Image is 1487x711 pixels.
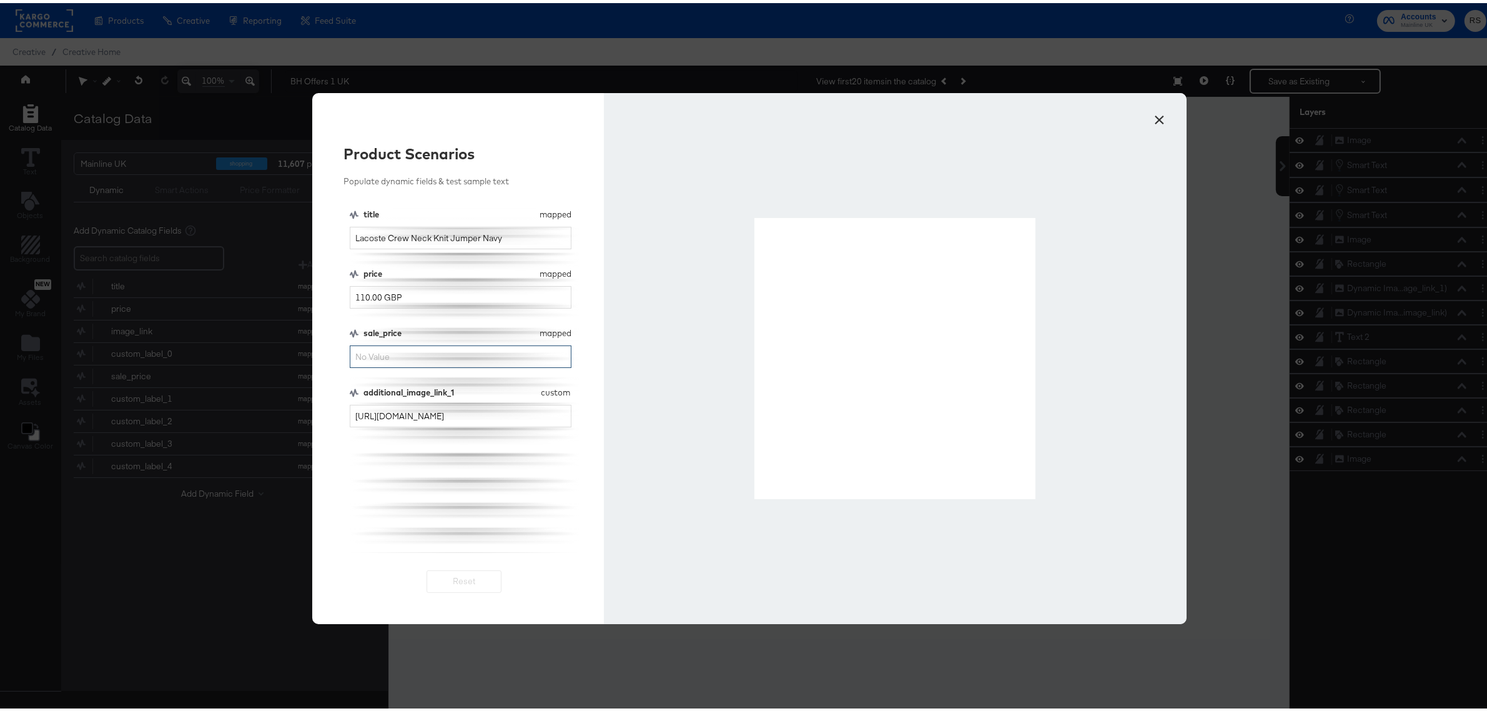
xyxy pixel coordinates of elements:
input: No Value [350,402,571,425]
div: Populate dynamic fields & test sample text [343,172,585,184]
div: Product Scenarios [343,140,585,161]
input: No Value [350,283,571,306]
div: additional_image_link_1 [363,384,535,395]
div: title [363,206,535,217]
div: mapped [540,206,571,217]
input: No Value [350,342,571,365]
div: mapped [540,265,571,277]
div: sale_price [363,324,535,336]
div: mapped [540,324,571,336]
input: No Value [350,224,571,247]
div: price [363,265,535,277]
div: custom [541,384,570,395]
button: × [1149,102,1171,125]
